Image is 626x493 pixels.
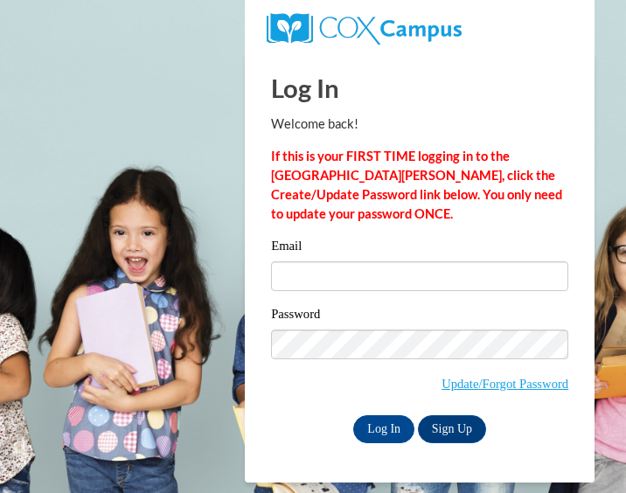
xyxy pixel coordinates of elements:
[267,13,462,45] img: COX Campus
[271,308,568,325] label: Password
[271,70,568,106] h1: Log In
[442,377,568,391] a: Update/Forgot Password
[271,115,568,134] p: Welcome back!
[271,240,568,257] label: Email
[271,149,562,221] strong: If this is your FIRST TIME logging in to the [GEOGRAPHIC_DATA][PERSON_NAME], click the Create/Upd...
[418,415,486,443] a: Sign Up
[267,20,462,35] a: COX Campus
[353,415,414,443] input: Log In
